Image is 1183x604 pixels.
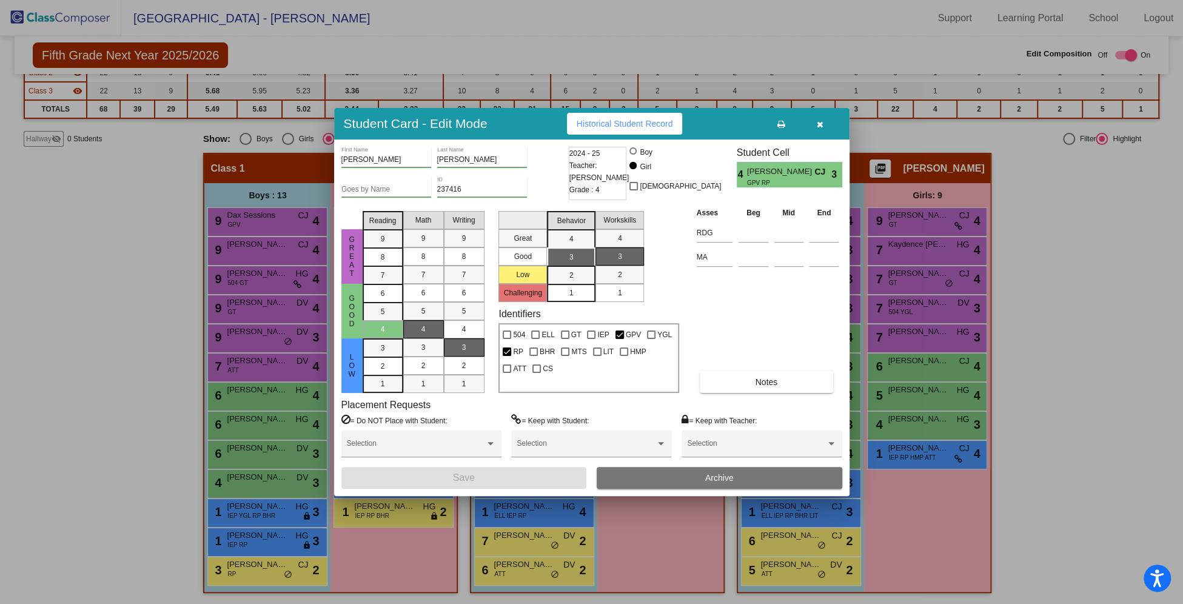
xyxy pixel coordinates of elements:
[513,327,525,342] span: 504
[597,327,609,342] span: IEP
[341,414,447,426] label: = Do NOT Place with Student:
[577,119,673,129] span: Historical Student Record
[462,306,466,317] span: 5
[421,269,426,280] span: 7
[639,147,652,158] div: Boy
[381,361,385,372] span: 2
[831,167,842,182] span: 3
[541,327,554,342] span: ELL
[415,215,432,226] span: Math
[381,270,385,281] span: 7
[346,294,357,328] span: Good
[369,215,397,226] span: Reading
[462,360,466,371] span: 2
[736,206,771,220] th: Beg
[806,206,842,220] th: End
[630,344,646,359] span: HMP
[421,306,426,317] span: 5
[657,327,672,342] span: YGL
[421,287,426,298] span: 6
[618,251,622,262] span: 3
[569,159,629,184] span: Teacher: [PERSON_NAME]
[462,378,466,389] span: 1
[747,178,806,187] span: GPV RP
[697,248,732,266] input: assessment
[381,252,385,263] span: 8
[737,167,747,182] span: 4
[640,179,721,193] span: [DEMOGRAPHIC_DATA]
[618,269,622,280] span: 2
[462,342,466,353] span: 3
[814,166,831,178] span: CJ
[682,414,757,426] label: = Keep with Teacher:
[421,233,426,244] span: 9
[511,414,589,426] label: = Keep with Student:
[453,472,475,483] span: Save
[569,233,574,244] span: 4
[567,113,683,135] button: Historical Student Record
[421,324,426,335] span: 4
[462,324,466,335] span: 4
[700,371,833,393] button: Notes
[569,147,600,159] span: 2024 - 25
[346,353,357,378] span: Low
[437,186,527,194] input: Enter ID
[694,206,736,220] th: Asses
[639,161,651,172] div: Girl
[344,116,488,131] h3: Student Card - Edit Mode
[571,327,581,342] span: GT
[569,270,574,281] span: 2
[381,288,385,299] span: 6
[557,215,586,226] span: Behavior
[756,377,778,387] span: Notes
[697,224,732,242] input: assessment
[603,215,636,226] span: Workskills
[341,186,431,194] input: goes by name
[771,206,806,220] th: Mid
[569,184,600,196] span: Grade : 4
[569,252,574,263] span: 3
[421,378,426,389] span: 1
[421,342,426,353] span: 3
[618,287,622,298] span: 1
[618,233,622,244] span: 4
[341,467,587,489] button: Save
[705,473,734,483] span: Archive
[421,251,426,262] span: 8
[571,344,586,359] span: MTS
[381,378,385,389] span: 1
[569,287,574,298] span: 1
[421,360,426,371] span: 2
[462,233,466,244] span: 9
[498,308,540,320] label: Identifiers
[381,306,385,317] span: 5
[747,166,814,178] span: [PERSON_NAME]
[603,344,614,359] span: LIT
[452,215,475,226] span: Writing
[341,399,431,411] label: Placement Requests
[737,147,842,158] h3: Student Cell
[346,235,357,278] span: Great
[543,361,553,376] span: CS
[597,467,842,489] button: Archive
[540,344,555,359] span: BHR
[462,269,466,280] span: 7
[513,361,526,376] span: ATT
[462,251,466,262] span: 8
[462,287,466,298] span: 6
[381,343,385,354] span: 3
[513,344,523,359] span: RP
[381,324,385,335] span: 4
[381,233,385,244] span: 9
[626,327,641,342] span: GPV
